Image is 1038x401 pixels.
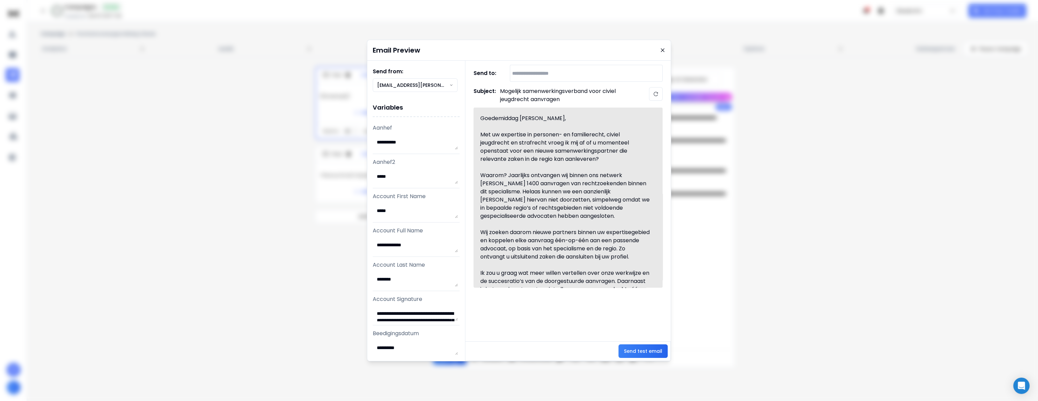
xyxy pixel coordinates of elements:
p: Account Last Name [373,261,460,269]
p: Account Full Name [373,227,460,235]
div: Waarom? Jaarlijks ontvangen wij binnen ons netwerk [PERSON_NAME] 1400 aanvragen van rechtzoekende... [480,171,650,220]
p: Account First Name [373,192,460,200]
div: Wij zoeken daarom nieuwe partners binnen uw expertisegebied en koppelen elke aanvraag één-op-één ... [480,228,650,261]
h1: Variables [373,99,460,117]
div: Open Intercom Messenger [1013,378,1030,394]
div: Goedemiddag [PERSON_NAME], [480,114,650,122]
h1: Subject: [474,87,496,103]
p: Aanhef [373,124,460,132]
p: Beedigingsdatum [373,329,460,338]
p: Mogelijk samenwerkingsverband voor civiel jeugdrecht aanvragen [500,87,636,103]
div: Ik zou u graag wat meer willen vertellen over onze werkwijze en de succesratio’s van de doorgestu... [480,269,650,302]
p: Aanhef2 [373,158,460,166]
h1: Send from: [373,68,460,76]
button: Send test email [618,344,668,358]
h1: Email Preview [373,45,420,55]
h1: Send to: [474,69,501,77]
div: Met uw expertise in personen- en familierecht, civiel jeugdrecht en strafrecht vroeg ik mij af of... [480,131,650,163]
p: Account Signature [373,295,460,303]
p: [EMAIL_ADDRESS][PERSON_NAME][DOMAIN_NAME] [377,82,449,89]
